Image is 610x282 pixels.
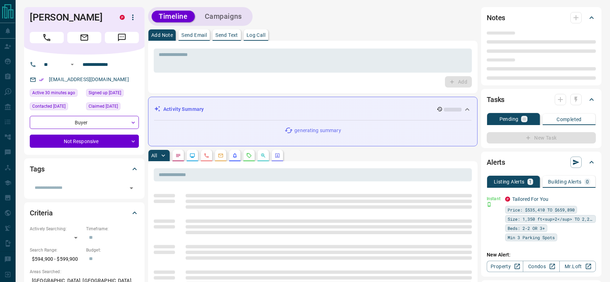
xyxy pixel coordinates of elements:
svg: Emails [218,153,224,158]
span: Min 3 Parking Spots [508,234,555,241]
a: Property [487,261,523,272]
p: Instant [487,196,501,202]
p: Send Email [181,33,207,38]
p: Completed [557,117,582,122]
button: Timeline [152,11,195,22]
span: Message [105,32,139,43]
a: Tailored For You [512,196,548,202]
a: [EMAIL_ADDRESS][DOMAIN_NAME] [49,77,129,82]
p: Send Text [215,33,238,38]
span: Email [67,32,101,43]
div: Fri Sep 12 2025 [30,89,83,99]
h2: Criteria [30,207,53,219]
svg: Listing Alerts [232,153,238,158]
span: Active 30 minutes ago [32,89,75,96]
div: Criteria [30,204,139,221]
span: Size: 1,350 ft<sup>2</sup> TO 2,200 ft<sup>2</sup> [508,215,593,222]
div: Tags [30,160,139,177]
h2: Alerts [487,157,505,168]
svg: Agent Actions [275,153,280,158]
h1: [PERSON_NAME] [30,12,109,23]
p: Areas Searched: [30,269,139,275]
p: $594,900 - $599,900 [30,253,83,265]
p: Search Range: [30,247,83,253]
p: Actively Searching: [30,226,83,232]
svg: Push Notification Only [487,202,492,207]
a: Condos [523,261,559,272]
p: Budget: [86,247,139,253]
h2: Tasks [487,94,504,105]
p: Activity Summary [163,106,204,113]
svg: Email Verified [39,77,44,82]
p: Listing Alerts [494,179,525,184]
svg: Notes [175,153,181,158]
div: Sun Dec 15 2024 [86,89,139,99]
div: Fri May 30 2025 [30,102,83,112]
button: Campaigns [198,11,249,22]
h2: Tags [30,163,44,175]
a: Mr.Loft [559,261,596,272]
button: Open [126,183,136,193]
p: Timeframe: [86,226,139,232]
div: Notes [487,9,596,26]
div: property.ca [505,197,510,202]
svg: Lead Browsing Activity [190,153,195,158]
span: Price: $535,410 TO $659,890 [508,206,575,213]
div: Alerts [487,154,596,171]
p: Log Call [247,33,265,38]
h2: Notes [487,12,505,23]
span: Signed up [DATE] [89,89,121,96]
span: Call [30,32,64,43]
svg: Opportunities [260,153,266,158]
span: Claimed [DATE] [89,103,118,110]
p: Building Alerts [548,179,582,184]
div: Buyer [30,116,139,129]
button: Open [68,60,77,69]
svg: Requests [246,153,252,158]
p: Pending [499,117,519,122]
span: Beds: 2-2 OR 3+ [508,225,545,232]
div: Tasks [487,91,596,108]
p: New Alert: [487,251,596,259]
div: property.ca [120,15,125,20]
div: Not Responsive [30,135,139,148]
svg: Calls [204,153,209,158]
p: generating summary [294,127,341,134]
p: 1 [529,179,532,184]
p: Add Note [151,33,173,38]
div: Activity Summary [154,103,471,116]
p: 0 [586,179,589,184]
div: Sun Dec 15 2024 [86,102,139,112]
p: All [151,153,157,158]
span: Contacted [DATE] [32,103,66,110]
